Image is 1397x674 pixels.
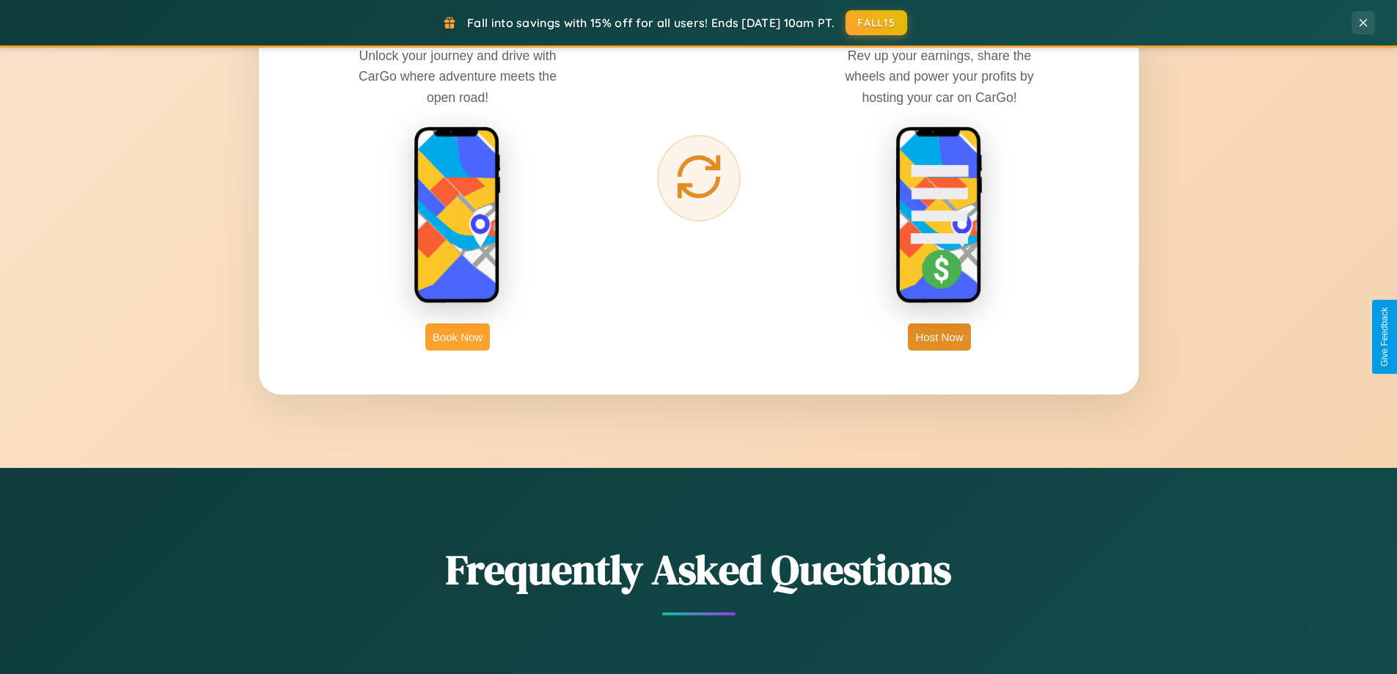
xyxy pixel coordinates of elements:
button: FALL15 [846,10,907,35]
button: Book Now [425,323,490,351]
img: host phone [895,126,983,305]
button: Host Now [908,323,970,351]
img: rent phone [414,126,502,305]
span: Fall into savings with 15% off for all users! Ends [DATE] 10am PT. [467,15,835,30]
div: Give Feedback [1379,307,1390,367]
h2: Frequently Asked Questions [259,541,1139,598]
p: Rev up your earnings, share the wheels and power your profits by hosting your car on CarGo! [829,45,1049,107]
p: Unlock your journey and drive with CarGo where adventure meets the open road! [348,45,568,107]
